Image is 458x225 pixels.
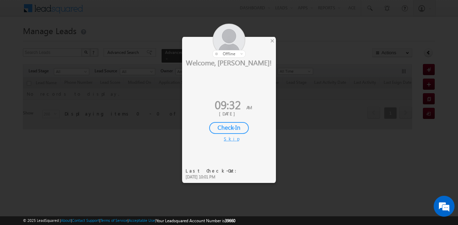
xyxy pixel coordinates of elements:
span: © 2025 LeadSquared | | | | | [23,217,235,224]
a: Acceptable Use [129,218,155,223]
div: Last Check-Out: [186,168,241,174]
div: Check-In [209,122,249,134]
span: Your Leadsquared Account Number is [156,218,235,223]
div: [DATE] [187,111,271,117]
span: 09:32 [215,97,241,112]
span: 39660 [225,218,235,223]
div: Skip [224,136,234,142]
span: AM [246,104,252,110]
a: Contact Support [72,218,99,223]
a: Terms of Service [100,218,128,223]
div: [DATE] 10:01 PM [186,174,241,180]
span: offline [223,51,235,56]
a: About [61,218,71,223]
div: Welcome, [PERSON_NAME]! [182,58,276,67]
div: × [269,37,276,45]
